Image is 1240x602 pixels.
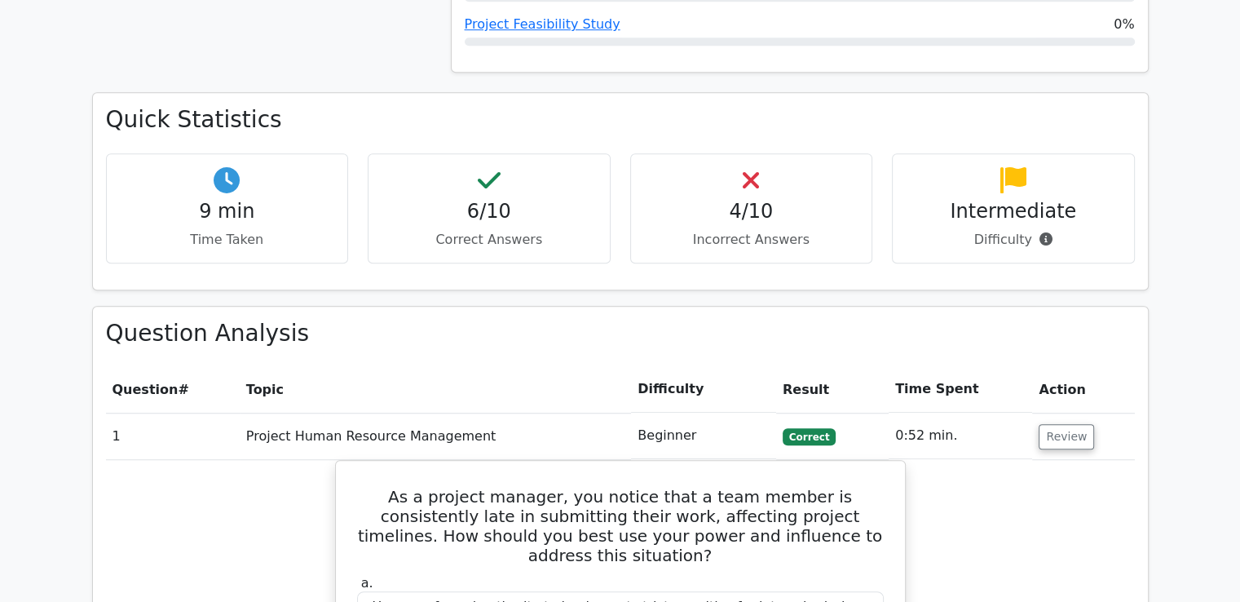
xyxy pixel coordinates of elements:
p: Incorrect Answers [644,230,859,250]
span: Question [113,382,179,397]
td: 0:52 min. [889,413,1032,459]
td: 1 [106,413,240,459]
a: Project Feasibility Study [465,16,620,32]
th: Result [776,366,889,413]
th: Difficulty [631,366,776,413]
th: Time Spent [889,366,1032,413]
th: # [106,366,240,413]
p: Difficulty [906,230,1121,250]
h3: Question Analysis [106,320,1135,347]
p: Time Taken [120,230,335,250]
h4: Intermediate [906,200,1121,224]
th: Topic [240,366,631,413]
h4: 6/10 [382,200,597,224]
td: Beginner [631,413,776,459]
h4: 9 min [120,200,335,224]
button: Review [1039,424,1094,449]
th: Action [1032,366,1134,413]
h4: 4/10 [644,200,859,224]
span: Correct [783,428,836,445]
td: Project Human Resource Management [240,413,631,459]
h3: Quick Statistics [106,106,1135,134]
p: Correct Answers [382,230,597,250]
span: 0% [1114,15,1134,34]
span: a. [361,575,373,591]
h5: As a project manager, you notice that a team member is consistently late in submitting their work... [355,487,885,565]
